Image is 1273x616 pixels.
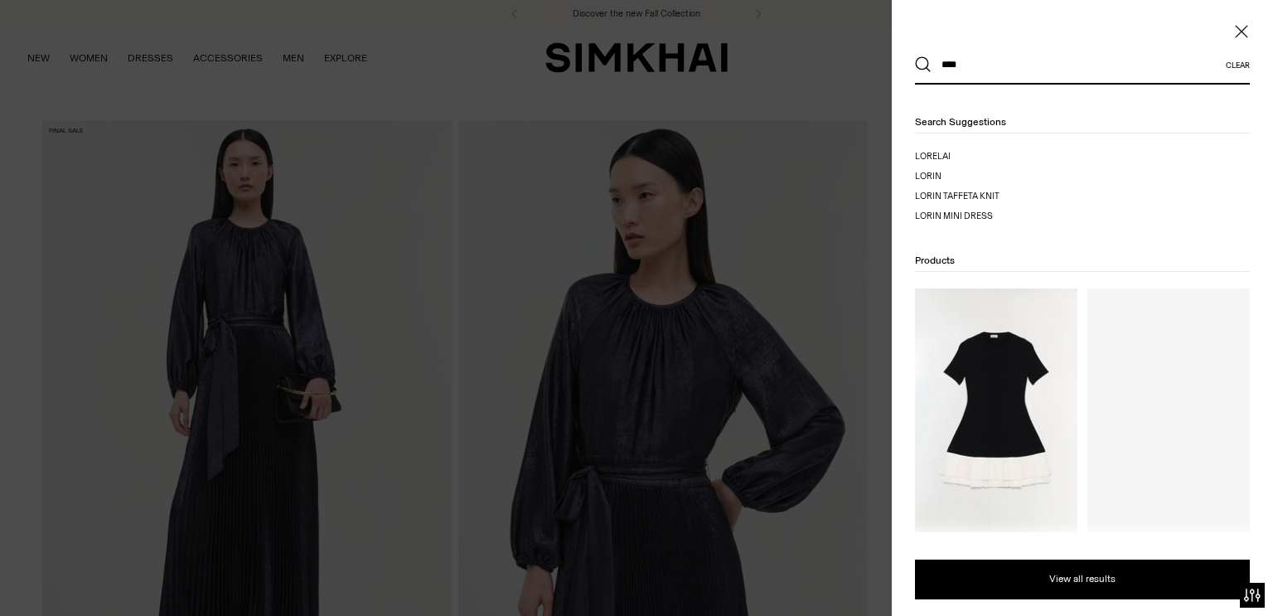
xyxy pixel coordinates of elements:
span: Products [915,255,955,266]
a: lorin taffeta knit [915,190,1077,203]
a: Lorelai Embroidered Midi Dress [1087,289,1250,575]
input: What are you looking for? [932,46,1226,83]
button: View all results [915,560,1250,599]
iframe: Sign Up via Text for Offers [13,553,167,603]
span: in mini dress [932,211,993,221]
a: lorelai [915,150,1077,163]
span: Search suggestions [915,116,1006,128]
button: Search [915,56,932,73]
mark: lor [915,191,932,201]
mark: lor [915,211,932,221]
span: in taffeta knit [932,191,1000,201]
mark: lor [915,171,932,182]
button: Close [1233,23,1250,40]
span: elai [932,151,951,162]
button: Clear [1226,61,1250,70]
span: in [932,171,941,182]
a: lorin [915,170,1077,183]
mark: lor [915,151,932,162]
img: Lorin Taffeta Knit Midi Dress [915,289,1077,532]
a: lorin mini dress [915,210,1077,223]
a: Lorin Taffeta Knit Midi Dress [915,289,1077,575]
